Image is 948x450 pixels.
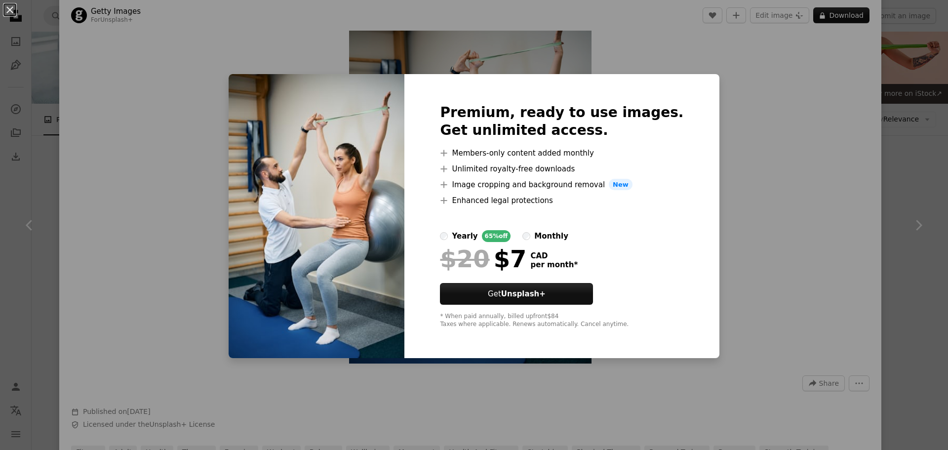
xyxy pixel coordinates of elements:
[530,251,578,260] span: CAD
[501,289,546,298] strong: Unsplash+
[440,104,683,139] h2: Premium, ready to use images. Get unlimited access.
[609,179,632,191] span: New
[452,230,477,242] div: yearly
[534,230,568,242] div: monthly
[440,283,593,305] button: GetUnsplash+
[482,230,511,242] div: 65% off
[229,74,404,359] img: premium_photo-1661954073398-ef02b486419a
[440,163,683,175] li: Unlimited royalty-free downloads
[440,179,683,191] li: Image cropping and background removal
[440,313,683,328] div: * When paid annually, billed upfront $84 Taxes where applicable. Renews automatically. Cancel any...
[530,260,578,269] span: per month *
[440,246,489,272] span: $20
[440,195,683,206] li: Enhanced legal protections
[440,232,448,240] input: yearly65%off
[440,147,683,159] li: Members-only content added monthly
[522,232,530,240] input: monthly
[440,246,526,272] div: $7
